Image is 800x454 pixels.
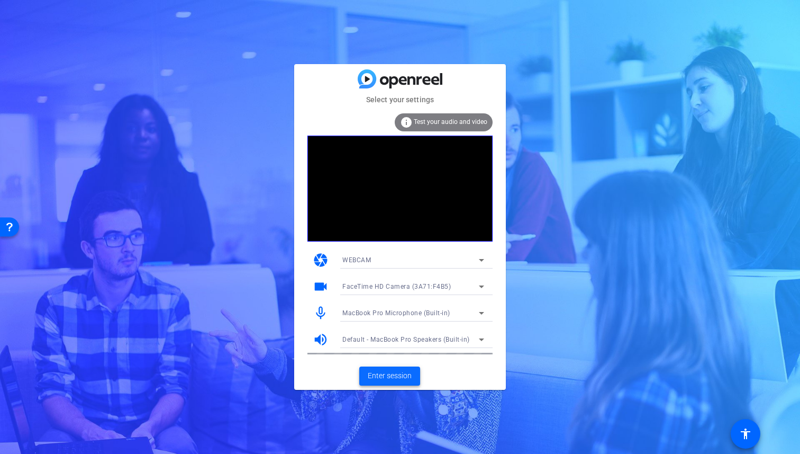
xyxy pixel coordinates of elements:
mat-icon: camera [313,252,329,268]
span: MacBook Pro Microphone (Built-in) [342,309,450,317]
mat-icon: volume_up [313,332,329,348]
span: Test your audio and video [414,118,487,126]
button: Enter session [359,367,420,386]
mat-icon: videocam [313,279,329,295]
mat-card-subtitle: Select your settings [294,94,506,105]
mat-icon: info [400,116,413,129]
span: Enter session [368,370,412,381]
img: blue-gradient.svg [358,69,442,88]
span: FaceTime HD Camera (3A71:F4B5) [342,283,451,290]
mat-icon: mic_none [313,305,329,321]
span: WEBCAM [342,256,371,264]
span: Default - MacBook Pro Speakers (Built-in) [342,336,470,343]
mat-icon: accessibility [739,428,752,440]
